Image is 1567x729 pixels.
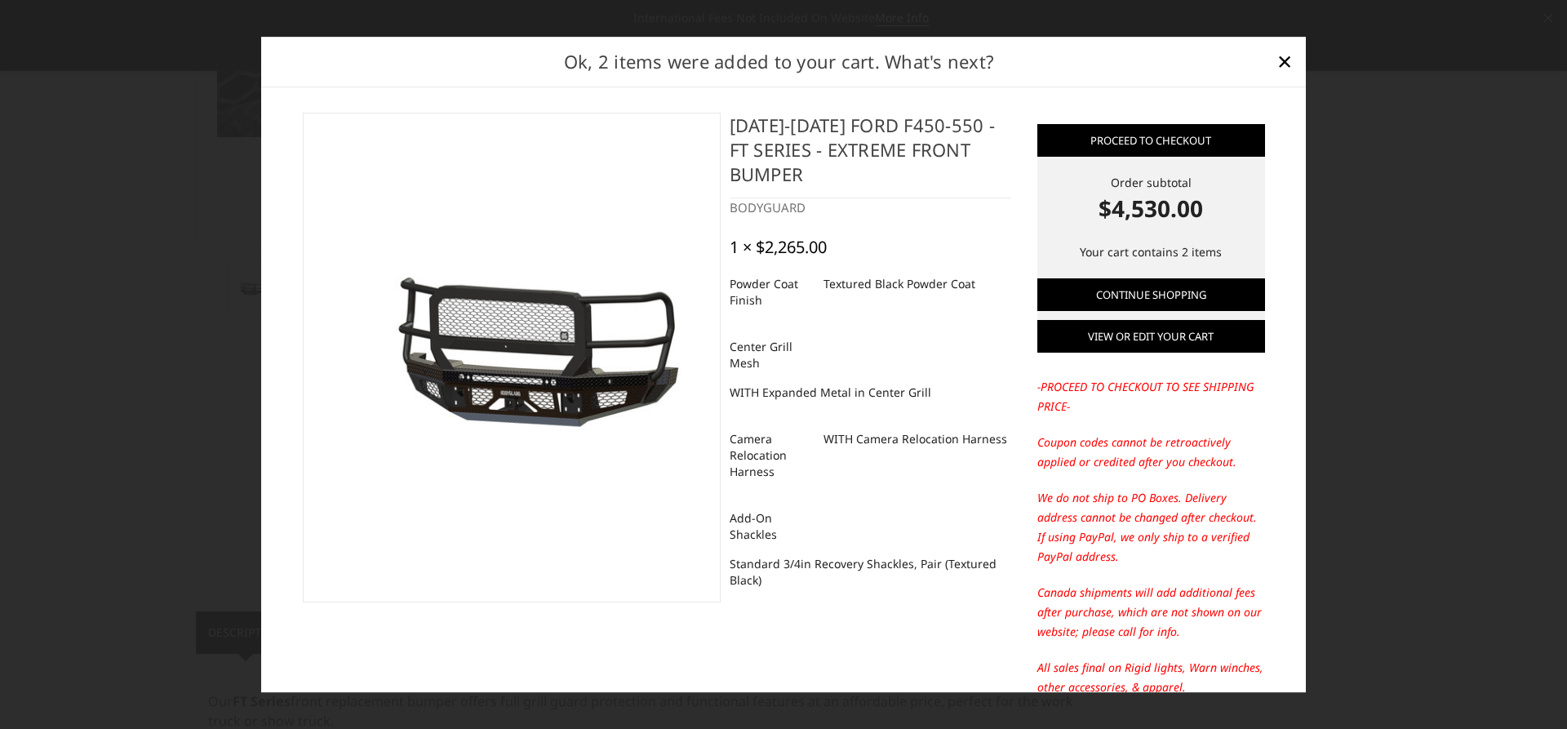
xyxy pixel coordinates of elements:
img: 2023-2025 Ford F450-550 - FT Series - Extreme Front Bumper [312,264,712,451]
h4: [DATE]-[DATE] Ford F450-550 - FT Series - Extreme Front Bumper [730,113,1011,198]
span: × [1277,43,1292,78]
div: BODYGUARD [730,198,1011,217]
p: We do not ship to PO Boxes. Delivery address cannot be changed after checkout. If using PayPal, w... [1037,488,1265,567]
dd: WITH Camera Relocation Harness [823,425,1007,454]
dt: Center Grill Mesh [730,332,811,378]
div: Order subtotal [1037,174,1265,225]
dt: Powder Coat Finish [730,269,811,315]
a: Proceed to checkout [1037,124,1265,157]
div: 1 × $2,265.00 [730,238,827,257]
h2: Ok, 2 items were added to your cart. What's next? [287,48,1272,75]
p: Coupon codes cannot be retroactively applied or credited after you checkout. [1037,433,1265,472]
p: Your cart contains 2 items [1037,242,1265,262]
a: View or edit your cart [1037,320,1265,353]
a: Continue Shopping [1037,278,1265,311]
a: Close [1272,48,1298,74]
dd: WITH Expanded Metal in Center Grill [730,378,931,407]
dd: Textured Black Powder Coat [823,269,975,299]
dd: Standard 3/4in Recovery Shackles, Pair (Textured Black) [730,549,1011,595]
p: -PROCEED TO CHECKOUT TO SEE SHIPPING PRICE- [1037,377,1265,416]
iframe: Chat Widget [1485,651,1567,729]
strong: $4,530.00 [1037,191,1265,225]
dt: Camera Relocation Harness [730,425,811,487]
dt: Add-On Shackles [730,504,811,549]
p: Canada shipments will add additional fees after purchase, which are not shown on our website; ple... [1037,583,1265,642]
p: All sales final on Rigid lights, Warn winches, other accessories, & apparel. [1037,658,1265,697]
